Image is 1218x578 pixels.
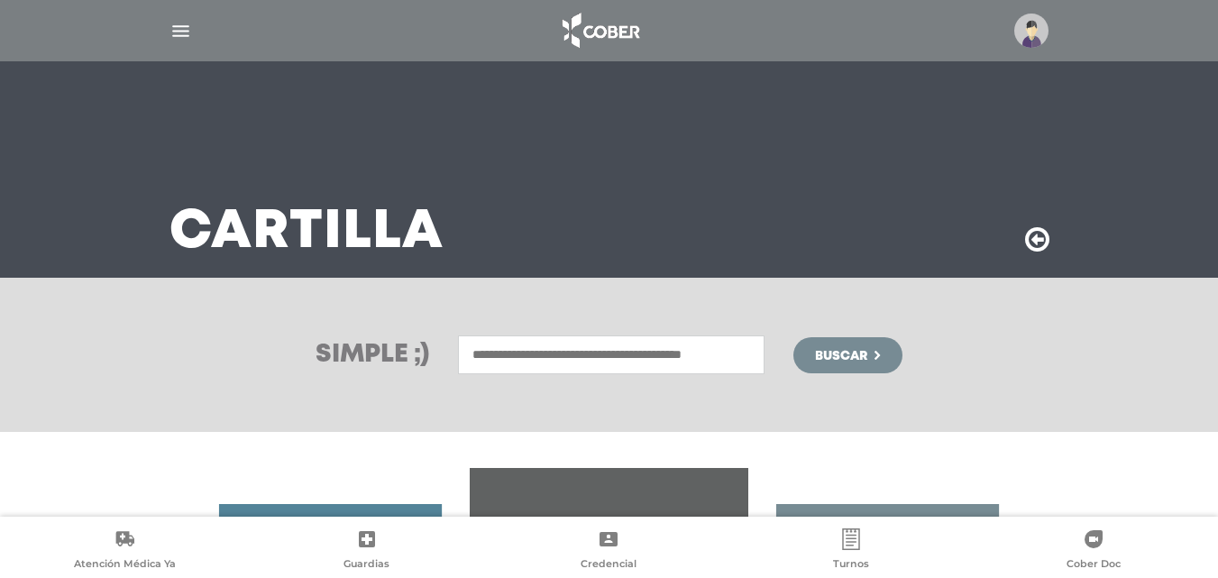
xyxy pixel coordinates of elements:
[815,350,867,362] span: Buscar
[730,528,973,574] a: Turnos
[972,528,1214,574] a: Cober Doc
[316,343,429,368] h3: Simple ;)
[833,557,869,573] span: Turnos
[581,557,636,573] span: Credencial
[4,528,246,574] a: Atención Médica Ya
[169,209,444,256] h3: Cartilla
[74,557,176,573] span: Atención Médica Ya
[343,557,389,573] span: Guardias
[488,528,730,574] a: Credencial
[553,9,647,52] img: logo_cober_home-white.png
[793,337,902,373] button: Buscar
[1014,14,1049,48] img: profile-placeholder.svg
[1067,557,1121,573] span: Cober Doc
[169,20,192,42] img: Cober_menu-lines-white.svg
[246,528,489,574] a: Guardias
